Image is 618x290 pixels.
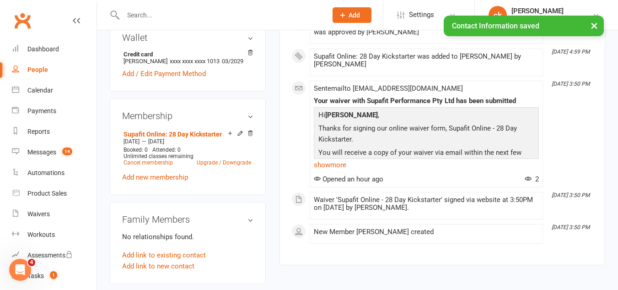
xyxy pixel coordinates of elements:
[122,214,253,224] h3: Family Members
[27,128,50,135] div: Reports
[120,9,321,22] input: Search...
[124,131,222,138] a: Supafit Online: 28 Day Kickstarter
[122,68,206,79] a: Add / Edit Payment Method
[314,196,539,212] div: Waiver 'Supafit Online - 28 Day Kickstarter' signed via website at 3:50PM on [DATE] by [PERSON_NA...
[12,245,97,266] a: Assessments
[122,173,188,181] a: Add new membership
[12,183,97,204] a: Product Sales
[316,109,537,123] p: Hi ,
[27,272,44,279] div: Tasks
[552,49,590,55] i: [DATE] 4:59 PM
[27,107,56,115] div: Payments
[122,261,194,272] a: Add link to new contact
[12,163,97,183] a: Automations
[12,224,97,245] a: Workouts
[325,111,378,119] strong: [PERSON_NAME]
[122,111,253,121] h3: Membership
[314,228,539,236] div: New Member [PERSON_NAME] created
[586,16,602,35] button: ×
[12,266,97,286] a: Tasks 1
[148,138,164,145] span: [DATE]
[314,53,539,68] div: Supafit Online: 28 Day Kickstarter was added to [PERSON_NAME] by [PERSON_NAME]
[62,148,72,155] span: 14
[12,39,97,60] a: Dashboard
[314,97,539,105] div: Your waiver with Supafit Performance Pty Ltd has been submitted
[316,123,537,147] p: Thanks for signing our online waiver form, Supafit Online - 28 Day Kickstarter.
[511,15,592,23] div: Supafit Performance Pty Ltd
[124,153,193,159] span: Unlimited classes remaining
[552,81,590,87] i: [DATE] 3:50 PM
[12,80,97,101] a: Calendar
[349,11,360,19] span: Add
[12,142,97,163] a: Messages 14
[27,190,67,197] div: Product Sales
[122,250,206,261] a: Add link to existing contact
[489,6,507,24] div: ck
[11,9,34,32] a: Clubworx
[27,148,56,156] div: Messages
[314,175,383,183] span: Opened an hour ago
[152,147,181,153] span: Attended: 0
[124,147,148,153] span: Booked: 0
[511,7,592,15] div: [PERSON_NAME]
[124,159,173,166] a: Cancel membership
[197,159,251,166] a: Upgrade / Downgrade
[27,169,64,176] div: Automations
[170,58,220,65] span: xxxx xxxx xxxx 1013
[9,259,31,281] iframe: Intercom live chat
[552,224,590,230] i: [DATE] 3:50 PM
[27,87,53,94] div: Calendar
[124,51,249,58] strong: Credit card
[314,159,539,171] a: show more
[12,204,97,224] a: Waivers
[27,45,59,53] div: Dashboard
[27,231,55,238] div: Workouts
[27,210,50,218] div: Waivers
[28,259,35,266] span: 4
[333,7,371,23] button: Add
[122,49,253,66] li: [PERSON_NAME]
[12,60,97,80] a: People
[27,66,48,73] div: People
[314,84,463,93] span: Sent email to [EMAIL_ADDRESS][DOMAIN_NAME]
[444,16,604,36] div: Contact Information saved
[525,175,539,183] span: 2
[124,138,140,145] span: [DATE]
[409,5,434,25] span: Settings
[50,271,57,279] span: 1
[122,231,253,242] p: No relationships found.
[27,252,73,259] div: Assessments
[552,192,590,198] i: [DATE] 3:50 PM
[316,147,537,171] p: You will receive a copy of your waiver via email within the next few days.
[12,101,97,121] a: Payments
[12,121,97,142] a: Reports
[222,58,243,65] span: 03/2029
[121,138,253,145] div: —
